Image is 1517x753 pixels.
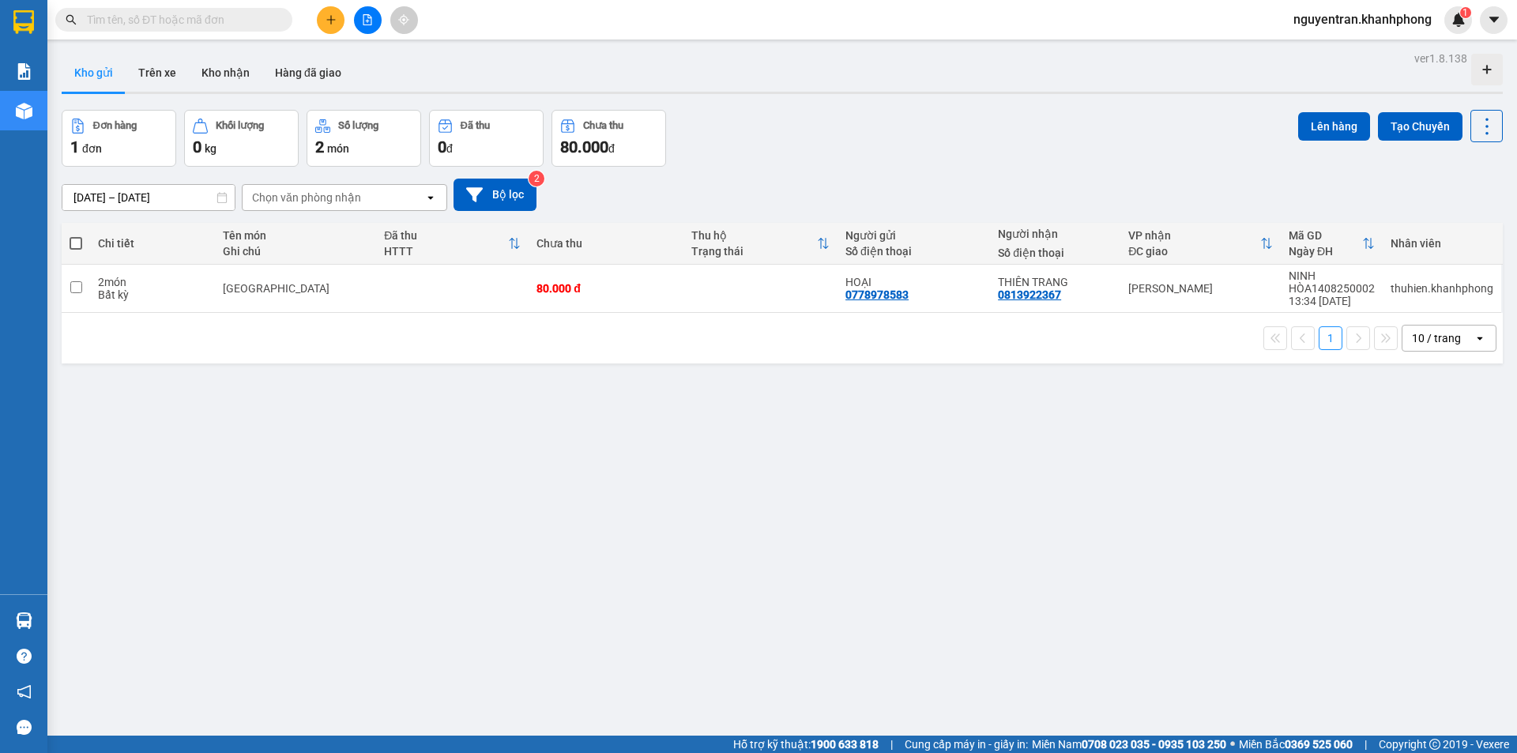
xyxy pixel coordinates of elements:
input: Tìm tên, số ĐT hoặc mã đơn [87,11,273,28]
img: warehouse-icon [16,612,32,629]
img: solution-icon [16,63,32,80]
span: đ [446,142,453,155]
div: Ngày ĐH [1289,245,1362,258]
div: 2 món [98,276,207,288]
div: ĐC giao [1128,245,1260,258]
div: Đã thu [461,120,490,131]
button: Hàng đã giao [262,54,354,92]
div: HTTT [384,245,508,258]
button: caret-down [1480,6,1508,34]
div: Chọn văn phòng nhận [252,190,361,205]
span: file-add [362,14,373,25]
button: Kho gửi [62,54,126,92]
button: Tạo Chuyến [1378,112,1462,141]
div: Trạng thái [691,245,817,258]
button: Kho nhận [189,54,262,92]
span: aim [398,14,409,25]
span: nguyentran.khanhphong [1281,9,1444,29]
strong: 1900 633 818 [811,738,879,751]
strong: 0369 525 060 [1285,738,1353,751]
span: kg [205,142,216,155]
button: Đơn hàng1đơn [62,110,176,167]
button: plus [317,6,344,34]
div: NINH HÒA1408250002 [1289,269,1375,295]
span: | [890,736,893,753]
span: 2 [315,137,324,156]
div: 0778978583 [845,288,909,301]
div: Thu hộ [691,229,817,242]
sup: 1 [1460,7,1471,18]
sup: 2 [529,171,544,186]
span: Cung cấp máy in - giấy in: [905,736,1028,753]
th: Toggle SortBy [376,223,529,265]
button: 1 [1319,326,1342,350]
div: Tạo kho hàng mới [1471,54,1503,85]
span: 80.000 [560,137,608,156]
div: 80.000 đ [536,282,675,295]
button: Số lượng2món [307,110,421,167]
div: Mã GD [1289,229,1362,242]
span: caret-down [1487,13,1501,27]
div: HOẠI [845,276,982,288]
span: Hỗ trợ kỹ thuật: [733,736,879,753]
div: TX [223,282,368,295]
th: Toggle SortBy [683,223,838,265]
span: message [17,720,32,735]
div: Tên món [223,229,368,242]
button: file-add [354,6,382,34]
div: 13:34 [DATE] [1289,295,1375,307]
th: Toggle SortBy [1281,223,1383,265]
span: question-circle [17,649,32,664]
span: ⚪️ [1230,741,1235,747]
span: plus [326,14,337,25]
th: Toggle SortBy [1120,223,1281,265]
button: Đã thu0đ [429,110,544,167]
button: Chưa thu80.000đ [551,110,666,167]
div: Chưa thu [583,120,623,131]
div: 0813922367 [998,288,1061,301]
span: 1 [70,137,79,156]
div: VP nhận [1128,229,1260,242]
img: warehouse-icon [16,103,32,119]
div: Nhân viên [1391,237,1493,250]
div: Đã thu [384,229,508,242]
span: 1 [1462,7,1468,18]
span: | [1365,736,1367,753]
span: 0 [193,137,201,156]
svg: open [1474,332,1486,344]
input: Select a date range. [62,185,235,210]
div: THIÊN TRANG [998,276,1112,288]
div: ver 1.8.138 [1414,50,1467,67]
div: Ghi chú [223,245,368,258]
span: 0 [438,137,446,156]
span: Miền Nam [1032,736,1226,753]
div: Khối lượng [216,120,264,131]
strong: 0708 023 035 - 0935 103 250 [1082,738,1226,751]
span: copyright [1429,739,1440,750]
img: logo-vxr [13,10,34,34]
button: Lên hàng [1298,112,1370,141]
div: Số điện thoại [845,245,982,258]
div: Số lượng [338,120,378,131]
div: Chi tiết [98,237,207,250]
span: đơn [82,142,102,155]
button: Khối lượng0kg [184,110,299,167]
div: Đơn hàng [93,120,137,131]
button: Bộ lọc [454,179,536,211]
button: aim [390,6,418,34]
div: Số điện thoại [998,247,1112,259]
span: Miền Bắc [1239,736,1353,753]
button: Trên xe [126,54,189,92]
span: search [66,14,77,25]
div: [PERSON_NAME] [1128,282,1273,295]
div: Người gửi [845,229,982,242]
span: món [327,142,349,155]
span: đ [608,142,615,155]
div: thuhien.khanhphong [1391,282,1493,295]
img: icon-new-feature [1451,13,1466,27]
div: Chưa thu [536,237,675,250]
div: Bất kỳ [98,288,207,301]
div: 10 / trang [1412,330,1461,346]
span: notification [17,684,32,699]
div: Người nhận [998,228,1112,240]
